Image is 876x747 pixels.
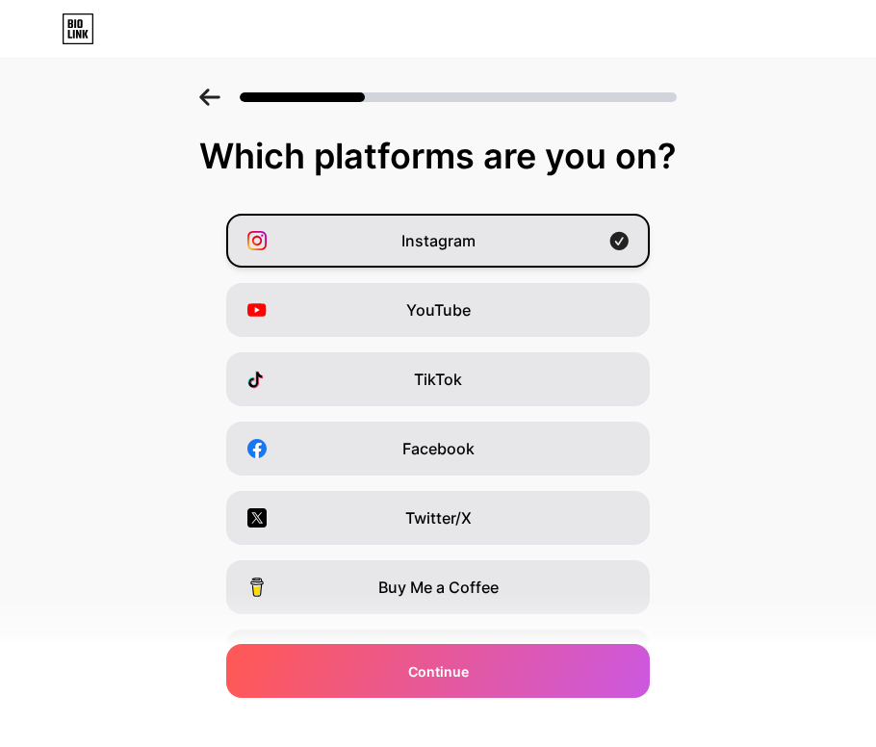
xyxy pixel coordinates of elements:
span: Continue [408,661,469,682]
span: I have a website [379,714,497,737]
span: Buy Me a Coffee [378,576,499,599]
span: Instagram [401,229,476,252]
div: Which platforms are you on? [19,137,857,175]
span: Twitter/X [405,506,472,529]
span: YouTube [406,298,471,322]
span: Facebook [402,437,475,460]
span: TikTok [414,368,462,391]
